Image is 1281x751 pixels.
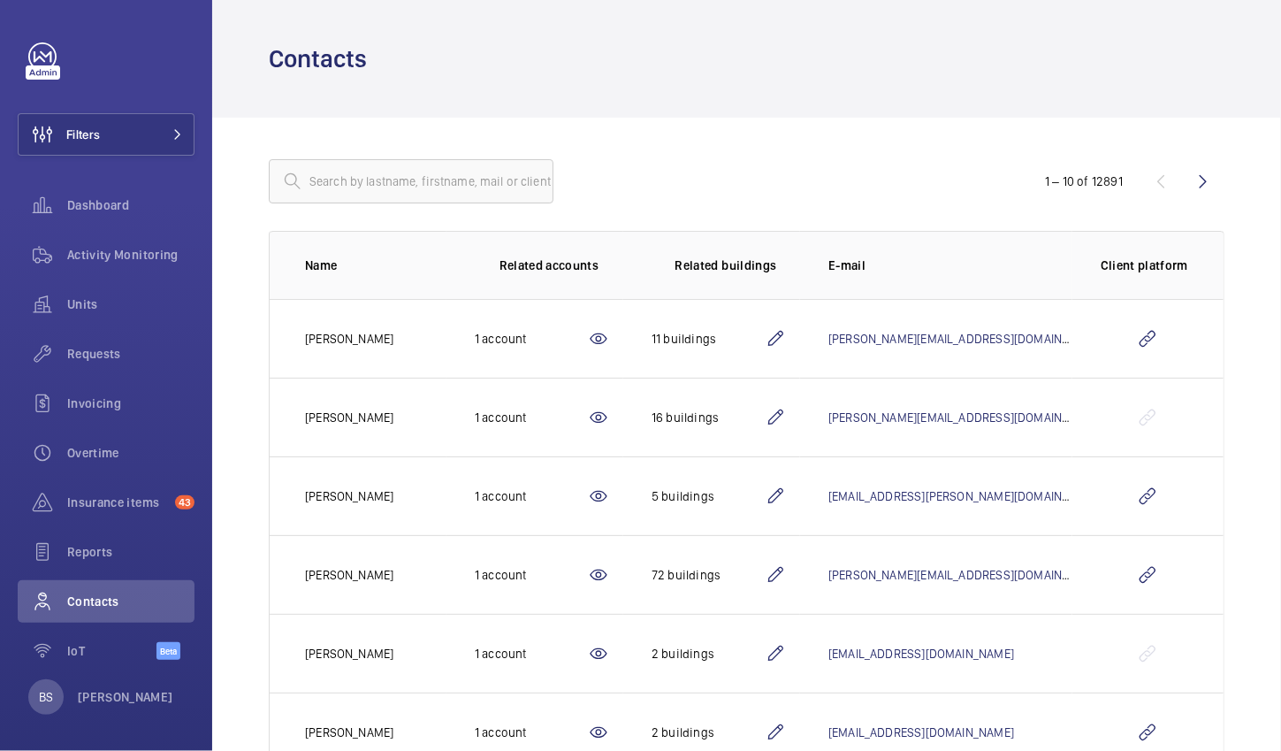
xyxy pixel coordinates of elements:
div: 2 buildings [652,724,765,741]
div: 1 account [475,645,588,663]
input: Search by lastname, firstname, mail or client [269,159,553,203]
div: 72 buildings [652,566,765,584]
span: Units [67,295,194,313]
a: [EMAIL_ADDRESS][DOMAIN_NAME] [828,725,1014,740]
p: [PERSON_NAME] [305,330,393,348]
div: 2 buildings [652,645,765,663]
span: Invoicing [67,395,194,412]
p: Client platform [1101,257,1188,274]
span: Contacts [67,593,194,610]
p: [PERSON_NAME] [305,566,393,584]
span: Filters [66,126,100,143]
div: 1 account [475,724,588,741]
span: Overtime [67,444,194,462]
div: 1 – 10 of 12891 [1045,172,1123,190]
span: Requests [67,345,194,363]
p: [PERSON_NAME] [305,724,393,741]
p: Related accounts [499,257,599,274]
a: [PERSON_NAME][EMAIL_ADDRESS][DOMAIN_NAME] [828,332,1102,346]
div: 1 account [475,409,588,426]
span: 43 [175,495,194,510]
a: [PERSON_NAME][EMAIL_ADDRESS][DOMAIN_NAME] [828,568,1102,582]
h1: Contacts [269,42,377,75]
p: [PERSON_NAME] [305,487,393,505]
p: [PERSON_NAME] [78,688,173,706]
span: Dashboard [67,196,194,214]
div: 5 buildings [652,487,765,505]
p: [PERSON_NAME] [305,645,393,663]
p: Name [305,257,446,274]
div: 1 account [475,330,588,348]
button: Filters [18,113,194,156]
p: E-mail [828,257,1072,274]
p: BS [39,688,53,706]
div: 16 buildings [652,409,765,426]
a: [EMAIL_ADDRESS][DOMAIN_NAME] [828,647,1014,661]
span: Insurance items [67,494,168,511]
span: Beta [156,642,180,660]
a: [EMAIL_ADDRESS][PERSON_NAME][DOMAIN_NAME] [828,489,1102,503]
p: [PERSON_NAME] [305,409,393,426]
span: Reports [67,543,194,561]
p: Related buildings [675,257,777,274]
span: Activity Monitoring [67,246,194,264]
div: 11 buildings [652,330,765,348]
a: [PERSON_NAME][EMAIL_ADDRESS][DOMAIN_NAME] [828,410,1102,425]
div: 1 account [475,566,588,584]
div: 1 account [475,487,588,505]
span: IoT [67,642,156,660]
